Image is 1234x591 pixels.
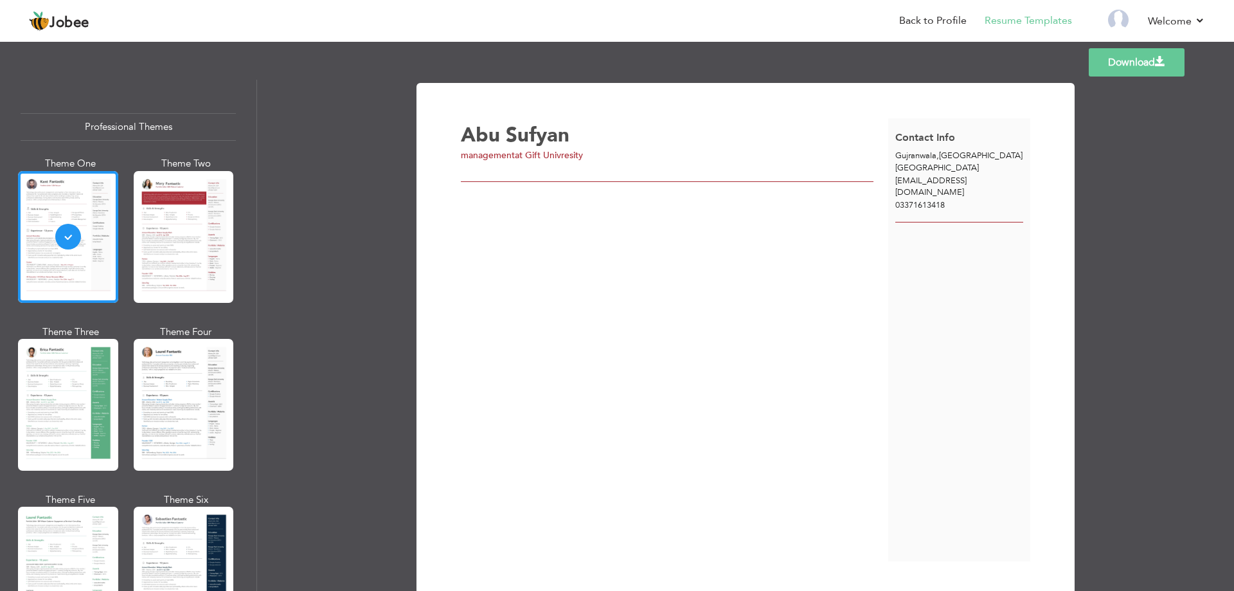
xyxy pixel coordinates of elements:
span: Abu [461,122,500,149]
span: [EMAIL_ADDRESS][DOMAIN_NAME] [895,175,967,199]
div: [GEOGRAPHIC_DATA] [888,150,1031,174]
img: jobee.io [29,11,49,32]
a: Welcome [1148,14,1205,29]
span: Gujranwala [895,150,936,161]
span: at Gift Univresity [515,149,583,161]
div: Theme Two [136,157,237,170]
span: management [461,149,515,161]
div: Theme Four [136,325,237,339]
img: Profile Img [1108,10,1129,30]
a: Download [1089,48,1185,77]
div: Theme Three [21,325,121,339]
a: Jobee [29,11,89,32]
div: Theme Five [21,493,121,507]
a: Back to Profile [899,14,967,28]
span: Sufyan [506,122,569,149]
span: 03371613418 [895,199,945,211]
span: Jobee [49,16,89,30]
span: , [936,150,939,161]
div: Professional Themes [21,113,236,141]
div: Theme One [21,157,121,170]
span: Contact Info [895,131,955,145]
a: Resume Templates [985,14,1072,28]
span: [GEOGRAPHIC_DATA] [895,162,979,174]
div: Theme Six [136,493,237,507]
